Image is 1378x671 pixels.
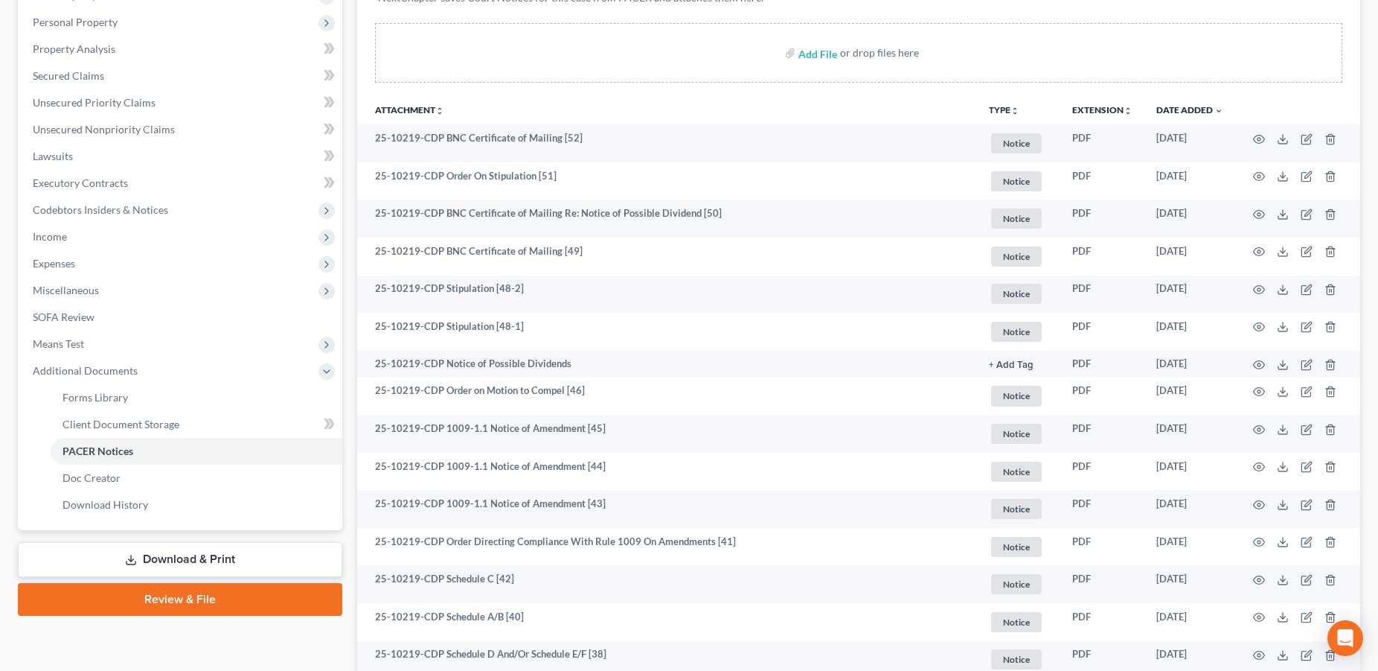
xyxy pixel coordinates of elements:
[21,63,342,89] a: Secured Claims
[33,230,67,243] span: Income
[1214,106,1223,115] i: expand_more
[1060,453,1144,491] td: PDF
[1144,238,1235,276] td: [DATE]
[357,415,977,453] td: 25-10219-CDP 1009-1.1 Notice of Amendment [45]
[991,649,1042,670] span: Notice
[991,171,1042,191] span: Notice
[63,418,179,430] span: Client Document Storage
[51,465,342,492] a: Doc Creator
[33,42,115,55] span: Property Analysis
[1124,106,1132,115] i: unfold_more
[33,123,175,136] span: Unsecured Nonpriority Claims
[1060,565,1144,603] td: PDF
[991,209,1042,229] span: Notice
[357,378,977,416] td: 25-10219-CDP Order on Motion to Compel [46]
[1010,106,1019,115] i: unfold_more
[991,424,1042,444] span: Notice
[33,203,168,216] span: Codebtors Insiders & Notices
[991,386,1042,406] span: Notice
[1060,162,1144,200] td: PDF
[357,565,977,603] td: 25-10219-CDP Schedule C [42]
[33,177,128,189] span: Executory Contracts
[989,610,1048,635] a: Notice
[1144,313,1235,351] td: [DATE]
[1144,378,1235,416] td: [DATE]
[51,411,342,438] a: Client Document Storage
[1060,415,1144,453] td: PDF
[989,131,1048,156] a: Notice
[989,459,1048,484] a: Notice
[63,498,148,511] span: Download History
[989,357,1048,371] a: + Add Tag
[1060,238,1144,276] td: PDF
[991,462,1042,482] span: Notice
[989,106,1019,115] button: TYPEunfold_more
[1144,565,1235,603] td: [DATE]
[991,499,1042,519] span: Notice
[33,364,138,377] span: Additional Documents
[21,36,342,63] a: Property Analysis
[1060,351,1144,378] td: PDF
[51,384,342,411] a: Forms Library
[1144,276,1235,314] td: [DATE]
[1327,620,1363,656] div: Open Intercom Messenger
[1144,528,1235,566] td: [DATE]
[51,492,342,518] a: Download History
[357,162,977,200] td: 25-10219-CDP Order On Stipulation [51]
[1060,490,1144,528] td: PDF
[989,206,1048,231] a: Notice
[989,572,1048,597] a: Notice
[357,351,977,378] td: 25-10219-CDP Notice of Possible Dividends
[989,360,1033,370] button: + Add Tag
[991,133,1042,153] span: Notice
[1144,162,1235,200] td: [DATE]
[21,143,342,170] a: Lawsuits
[989,535,1048,559] a: Notice
[991,612,1042,632] span: Notice
[1156,104,1223,115] a: Date Added expand_more
[989,244,1048,269] a: Notice
[357,124,977,162] td: 25-10219-CDP BNC Certificate of Mailing [52]
[1060,378,1144,416] td: PDF
[33,337,84,350] span: Means Test
[33,284,99,296] span: Miscellaneous
[357,603,977,641] td: 25-10219-CDP Schedule A/B [40]
[1060,200,1144,238] td: PDF
[357,490,977,528] td: 25-10219-CDP 1009-1.1 Notice of Amendment [43]
[991,574,1042,594] span: Notice
[991,537,1042,557] span: Notice
[33,257,75,270] span: Expenses
[357,528,977,566] td: 25-10219-CDP Order Directing Compliance With Rule 1009 On Amendments [41]
[18,583,342,616] a: Review & File
[33,150,73,162] span: Lawsuits
[21,170,342,197] a: Executory Contracts
[63,445,133,457] span: PACER Notices
[1060,276,1144,314] td: PDF
[991,322,1042,342] span: Notice
[63,391,128,404] span: Forms Library
[1144,453,1235,491] td: [DATE]
[1060,124,1144,162] td: PDF
[1144,351,1235,378] td: [DATE]
[357,313,977,351] td: 25-10219-CDP Stipulation [48-1]
[21,304,342,331] a: SOFA Review
[33,69,104,82] span: Secured Claims
[989,384,1048,408] a: Notice
[989,497,1048,521] a: Notice
[840,45,919,60] div: or drop files here
[1072,104,1132,115] a: Extensionunfold_more
[435,106,444,115] i: unfold_more
[21,89,342,116] a: Unsecured Priority Claims
[1060,603,1144,641] td: PDF
[21,116,342,143] a: Unsecured Nonpriority Claims
[63,471,121,484] span: Doc Creator
[991,247,1042,267] span: Notice
[1144,490,1235,528] td: [DATE]
[357,200,977,238] td: 25-10219-CDP BNC Certificate of Mailing Re: Notice of Possible Dividend [50]
[357,238,977,276] td: 25-10219-CDP BNC Certificate of Mailing [49]
[991,284,1042,304] span: Notice
[1144,603,1235,641] td: [DATE]
[357,453,977,491] td: 25-10219-CDP 1009-1.1 Notice of Amendment [44]
[51,438,342,465] a: PACER Notices
[1144,200,1235,238] td: [DATE]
